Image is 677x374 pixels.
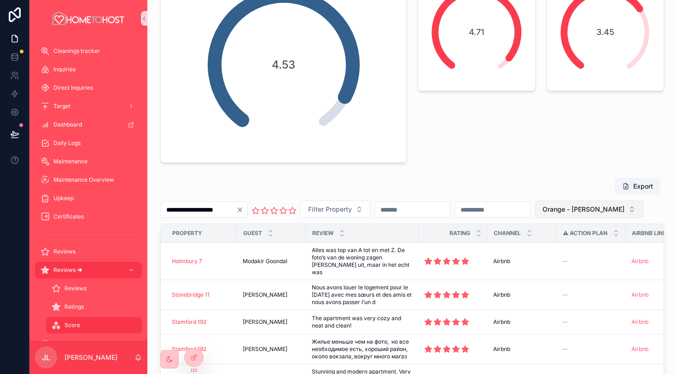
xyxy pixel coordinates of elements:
div: scrollable content [29,37,147,341]
a: [PERSON_NAME] [243,318,301,326]
a: Airbnb [631,291,648,298]
span: -- [562,258,568,265]
span: Upkeep [53,195,74,202]
span: Guest [243,230,262,237]
span: Property [172,230,202,237]
span: Target [53,103,70,110]
span: -- [562,291,568,299]
a: Direct Inquiries [35,80,142,96]
a: Airbnb [631,345,648,352]
span: [PERSON_NAME] [243,345,287,353]
span: Inquiries [53,66,76,73]
span: [PERSON_NAME] [243,291,287,299]
a: Maintenance [35,153,142,170]
a: Stonebridge 11 [172,291,232,299]
a: Maintenance Overview [35,172,142,188]
button: Clear [236,206,247,213]
iframe: Spotlight [1,44,18,61]
a: Nous avons louer le logement pour le [DATE] avec mes sœurs et des amis et nous avons passer l’un d [312,284,413,306]
a: The apartment was very cozy and neat and clean! [312,315,413,329]
a: [PERSON_NAME] [243,291,301,299]
span: [PERSON_NAME] [243,318,287,326]
span: Airbnb [493,258,510,265]
span: Review [312,230,333,237]
span: Modakir Goondal [243,258,287,265]
a: Жилье меньше чем на фото, но все необходимое есть, хороший район, около вокзала, вокруг много магаз [312,338,413,360]
span: Reviews [53,248,76,255]
a: Ratings [46,299,142,315]
span: Maintenance [53,158,88,165]
button: Select Button [535,201,643,218]
a: Target [35,98,142,115]
a: Dashboard [35,116,142,133]
span: Invoices [53,340,75,347]
a: Stonebridge 11 [172,291,210,299]
a: Score [46,317,142,334]
span: Dashboard [53,121,82,128]
span: Direct Inquiries [53,84,93,92]
a: [PERSON_NAME] [243,345,301,353]
img: App logo [51,11,126,26]
a: Daily Logs [35,135,142,151]
span: Orange - [PERSON_NAME] [543,205,624,214]
span: Reviews [64,285,87,292]
a: Reviews [46,280,142,297]
a: Holmbury 7 [172,258,202,265]
span: -- [562,318,568,326]
span: Cleanings tracker [53,47,100,55]
p: [PERSON_NAME] [64,353,117,362]
a: Reviews 🡪 [35,262,142,278]
span: JL [42,352,50,363]
span: Airbnb [493,345,510,353]
span: Ratings [64,303,84,311]
span: Airbnb [493,318,510,326]
span: 4.53 [272,58,295,72]
a: Airbnb [493,345,551,353]
a: Airbnb [631,318,648,325]
span: Score [64,322,80,329]
a: -- [562,291,620,299]
a: -- [562,318,620,326]
span: Airbnb Link [632,230,667,237]
a: Holmbury 7 [172,258,232,265]
a: Alles was top van A tot en met Z. De foto’s van de woning zagen [PERSON_NAME] uit, maar in het ec... [312,247,413,276]
button: Select Button [300,201,371,218]
a: Inquiries [35,61,142,78]
span: Filter Property [308,205,352,214]
span: Maintenance Overview [53,176,114,184]
span: Certificates [53,213,84,220]
a: Upkeep [35,190,142,207]
a: Stamford 192 [172,318,206,326]
span: Channel [494,230,521,237]
span: Reviews 🡪 [53,266,82,274]
a: -- [562,345,620,353]
a: Airbnb [493,258,551,265]
a: Airbnb [493,291,551,299]
a: Stamford 192 [172,318,232,326]
a: Stamford 192 [172,345,232,353]
a: Stamford 192 [172,345,206,353]
a: Invoices [35,335,142,352]
span: Daily Logs [53,139,81,147]
a: Airbnb [631,258,648,265]
a: Certificates [35,208,142,225]
span: Airbnb [493,291,510,299]
button: Export [615,178,660,195]
a: -- [562,258,620,265]
span: ⚠ Action plan [563,230,607,237]
a: Reviews [35,243,142,260]
span: 4.71 [469,26,484,39]
a: Airbnb [493,318,551,326]
span: 3.45 [596,26,614,39]
span: -- [562,345,568,353]
a: Modakir Goondal [243,258,301,265]
a: Cleanings tracker [35,43,142,59]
